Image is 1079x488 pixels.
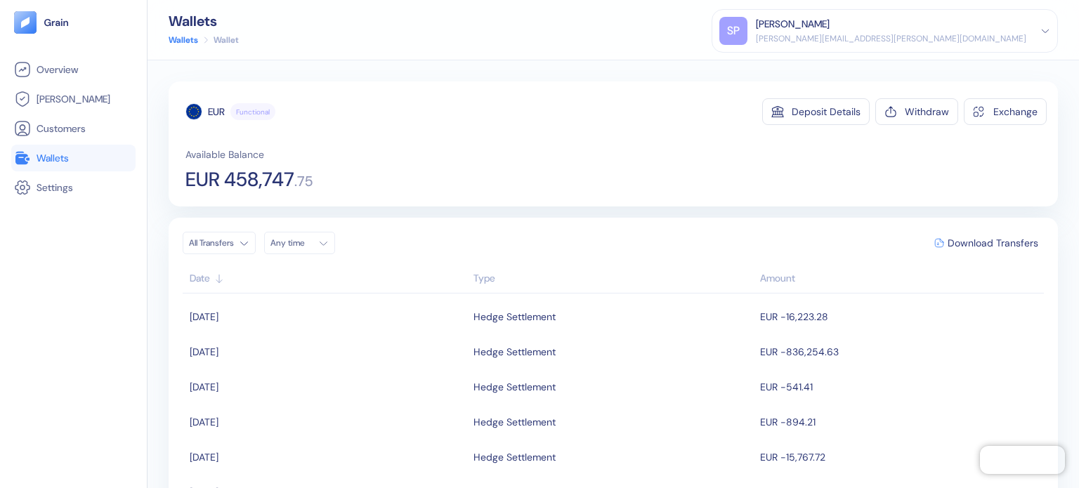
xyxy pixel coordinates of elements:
[183,369,470,404] td: [DATE]
[169,34,198,46] a: Wallets
[37,92,110,106] span: [PERSON_NAME]
[757,299,1044,334] td: EUR -16,223.28
[719,17,747,45] div: SP
[473,305,556,329] div: Hedge Settlement
[875,98,958,125] button: Withdraw
[264,232,335,254] button: Any time
[948,238,1038,248] span: Download Transfers
[929,232,1044,253] button: Download Transfers
[756,17,830,32] div: [PERSON_NAME]
[757,440,1044,475] td: EUR -15,767.72
[14,61,133,78] a: Overview
[964,98,1047,125] button: Exchange
[185,147,264,161] span: Available Balance
[294,174,313,188] span: . 75
[183,440,470,475] td: [DATE]
[473,340,556,364] div: Hedge Settlement
[760,271,1037,286] div: Sort descending
[473,445,556,469] div: Hedge Settlement
[208,105,225,119] div: EUR
[762,98,870,125] button: Deposit Details
[37,62,78,77] span: Overview
[473,375,556,399] div: Hedge Settlement
[473,410,556,434] div: Hedge Settlement
[980,446,1065,474] iframe: Chatra live chat
[993,107,1038,117] div: Exchange
[757,334,1044,369] td: EUR -836,254.63
[14,150,133,166] a: Wallets
[169,14,239,28] div: Wallets
[185,170,294,190] span: EUR 458,747
[190,271,466,286] div: Sort ascending
[14,11,37,34] img: logo-tablet-V2.svg
[756,32,1026,45] div: [PERSON_NAME][EMAIL_ADDRESS][PERSON_NAME][DOMAIN_NAME]
[792,107,861,117] div: Deposit Details
[37,151,69,165] span: Wallets
[44,18,70,27] img: logo
[14,91,133,107] a: [PERSON_NAME]
[14,120,133,137] a: Customers
[14,179,133,196] a: Settings
[183,404,470,440] td: [DATE]
[905,107,949,117] div: Withdraw
[473,271,754,286] div: Sort ascending
[757,369,1044,404] td: EUR -541.41
[183,299,470,334] td: [DATE]
[183,334,470,369] td: [DATE]
[37,121,86,136] span: Customers
[37,180,73,194] span: Settings
[236,107,270,117] span: Functional
[757,404,1044,440] td: EUR -894.21
[270,237,313,249] div: Any time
